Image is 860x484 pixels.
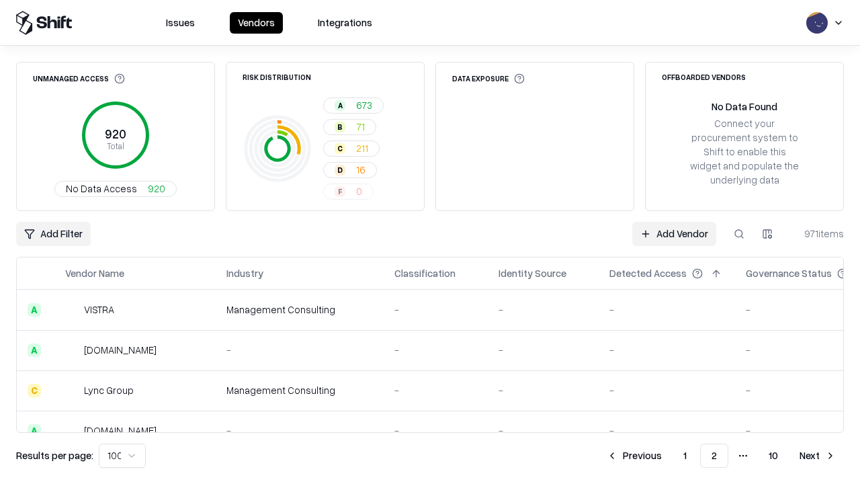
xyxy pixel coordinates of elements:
button: Previous [599,444,670,468]
div: Connect your procurement system to Shift to enable this widget and populate the underlying data [689,116,800,188]
div: [DOMAIN_NAME] [84,424,157,438]
div: Management Consulting [226,302,373,317]
div: Classification [394,266,456,280]
div: B [335,122,345,132]
div: Lync Group [84,383,134,397]
div: - [394,302,477,317]
button: 2 [700,444,728,468]
div: - [609,383,724,397]
div: Data Exposure [452,73,525,84]
div: Identity Source [499,266,566,280]
button: A673 [323,97,384,114]
p: Results per page: [16,448,93,462]
div: - [609,343,724,357]
button: B71 [323,119,376,135]
div: Unmanaged Access [33,73,125,84]
button: Integrations [310,12,380,34]
div: D [335,165,345,175]
button: C211 [323,140,380,157]
button: Next [791,444,844,468]
div: Risk Distribution [243,73,311,81]
div: - [609,302,724,317]
span: 920 [148,182,165,196]
div: A [335,100,345,111]
div: A [28,303,41,317]
div: A [28,424,41,438]
div: Vendor Name [65,266,124,280]
div: - [609,424,724,438]
img: kadeemarentals.com [65,424,79,438]
span: 673 [356,98,372,112]
span: 16 [356,163,365,177]
div: Detected Access [609,266,687,280]
div: - [499,424,588,438]
button: 1 [673,444,697,468]
div: - [394,343,477,357]
nav: pagination [599,444,844,468]
div: Industry [226,266,263,280]
tspan: Total [107,140,124,151]
div: Management Consulting [226,383,373,397]
div: - [394,383,477,397]
div: 971 items [790,227,844,241]
button: No Data Access920 [54,181,177,197]
div: - [499,383,588,397]
img: theiet.org [65,344,79,357]
div: C [335,143,345,154]
div: - [226,343,373,357]
div: Offboarded Vendors [662,73,746,81]
button: Add Filter [16,222,91,246]
button: D16 [323,162,377,178]
div: C [28,384,41,397]
div: A [28,344,41,357]
div: - [226,424,373,438]
span: 71 [356,120,365,134]
button: Issues [158,12,203,34]
a: Add Vendor [632,222,716,246]
div: Governance Status [746,266,832,280]
div: - [394,424,477,438]
img: VISTRA [65,303,79,317]
button: 10 [758,444,789,468]
div: [DOMAIN_NAME] [84,343,157,357]
span: 211 [356,141,368,155]
span: No Data Access [66,182,137,196]
tspan: 920 [105,126,126,141]
div: - [499,343,588,357]
div: No Data Found [712,99,777,114]
img: Lync Group [65,384,79,397]
div: VISTRA [84,302,114,317]
div: - [499,302,588,317]
button: Vendors [230,12,283,34]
